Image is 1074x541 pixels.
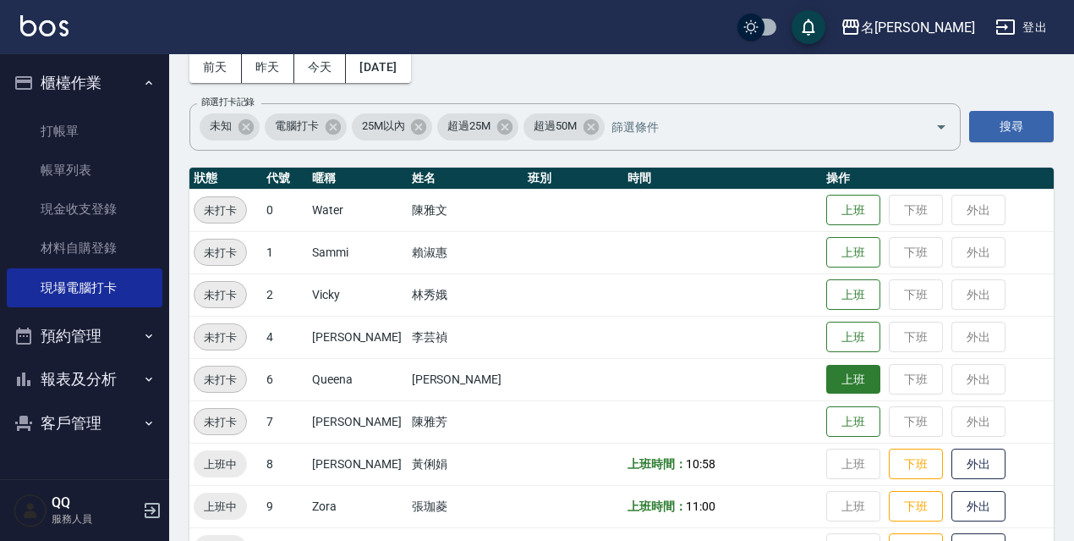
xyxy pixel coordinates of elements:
[195,244,246,262] span: 未打卡
[242,52,294,83] button: 昨天
[308,400,408,443] td: [PERSON_NAME]
[826,237,880,268] button: 上班
[826,406,880,438] button: 上班
[627,457,687,471] b: 上班時間：
[200,118,242,135] span: 未知
[308,316,408,358] td: [PERSON_NAME]
[437,118,501,135] span: 超過25M
[951,491,1006,522] button: 外出
[200,113,260,141] div: 未知
[195,413,246,431] span: 未打卡
[262,485,308,527] td: 9
[189,52,242,83] button: 前天
[195,328,246,346] span: 未打卡
[346,52,410,83] button: [DATE]
[627,500,687,513] b: 上班時間：
[623,168,823,190] th: 時間
[408,189,523,231] td: 陳雅文
[928,113,955,141] button: Open
[14,494,47,527] img: Person
[7,151,162,190] a: 帳單列表
[262,273,308,316] td: 2
[7,401,162,445] button: 客戶管理
[7,229,162,268] a: 材料自購登錄
[408,400,523,443] td: 陳雅芳
[308,189,408,231] td: Water
[195,286,246,304] span: 未打卡
[194,498,247,516] span: 上班中
[308,273,408,316] td: Vicky
[408,358,523,400] td: [PERSON_NAME]
[7,61,162,105] button: 櫃檯作業
[408,316,523,358] td: 李芸禎
[294,52,347,83] button: 今天
[7,314,162,358] button: 預約管理
[686,457,715,471] span: 10:58
[352,118,415,135] span: 25M以內
[262,231,308,273] td: 1
[792,10,825,44] button: save
[861,17,975,38] div: 名[PERSON_NAME]
[834,10,982,45] button: 名[PERSON_NAME]
[195,371,246,389] span: 未打卡
[607,112,906,141] input: 篩選條件
[826,279,880,311] button: 上班
[7,112,162,151] a: 打帳單
[262,316,308,358] td: 4
[195,201,246,219] span: 未打卡
[52,494,138,511] h5: QQ
[826,365,880,395] button: 上班
[201,96,255,108] label: 篩選打卡記錄
[262,168,308,190] th: 代號
[52,511,138,527] p: 服務人員
[523,113,605,141] div: 超過50M
[262,443,308,485] td: 8
[889,449,943,480] button: 下班
[408,231,523,273] td: 賴淑惠
[262,189,308,231] td: 0
[437,113,518,141] div: 超過25M
[262,358,308,400] td: 6
[262,400,308,443] td: 7
[308,358,408,400] td: Queena
[308,168,408,190] th: 暱稱
[826,195,880,226] button: 上班
[523,168,623,190] th: 班別
[408,443,523,485] td: 黃俐娟
[951,449,1006,480] button: 外出
[265,118,329,135] span: 電腦打卡
[189,168,262,190] th: 狀態
[826,322,880,353] button: 上班
[308,231,408,273] td: Sammi
[7,357,162,401] button: 報表及分析
[822,168,1054,190] th: 操作
[352,113,433,141] div: 25M以內
[308,443,408,485] td: [PERSON_NAME]
[969,111,1054,142] button: 搜尋
[7,268,162,307] a: 現場電腦打卡
[20,15,68,36] img: Logo
[686,500,715,513] span: 11:00
[408,485,523,527] td: 張珈菱
[408,168,523,190] th: 姓名
[523,118,587,135] span: 超過50M
[308,485,408,527] td: Zora
[265,113,347,141] div: 電腦打卡
[889,491,943,522] button: 下班
[408,273,523,316] td: 林秀娥
[989,12,1054,43] button: 登出
[194,455,247,473] span: 上班中
[7,190,162,229] a: 現金收支登錄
